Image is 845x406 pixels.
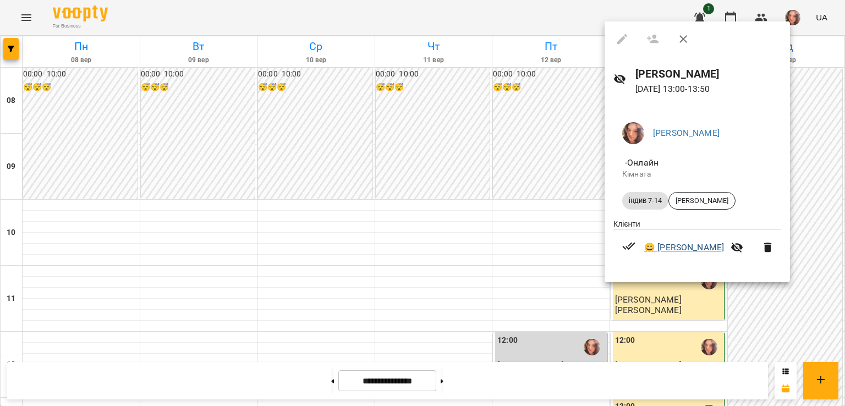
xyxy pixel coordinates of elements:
[622,196,668,206] span: індив 7-14
[635,65,781,83] h6: [PERSON_NAME]
[668,192,736,210] div: [PERSON_NAME]
[644,241,724,254] a: 😀 [PERSON_NAME]
[622,157,661,168] span: - Онлайн
[653,128,720,138] a: [PERSON_NAME]
[635,83,781,96] p: [DATE] 13:00 - 13:50
[622,169,772,180] p: Кімната
[622,239,635,253] svg: Візит сплачено
[669,196,735,206] span: [PERSON_NAME]
[622,122,644,144] img: cfe422caa3e058dc8b0c651b3371aa37.jpeg
[613,218,781,270] ul: Клієнти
